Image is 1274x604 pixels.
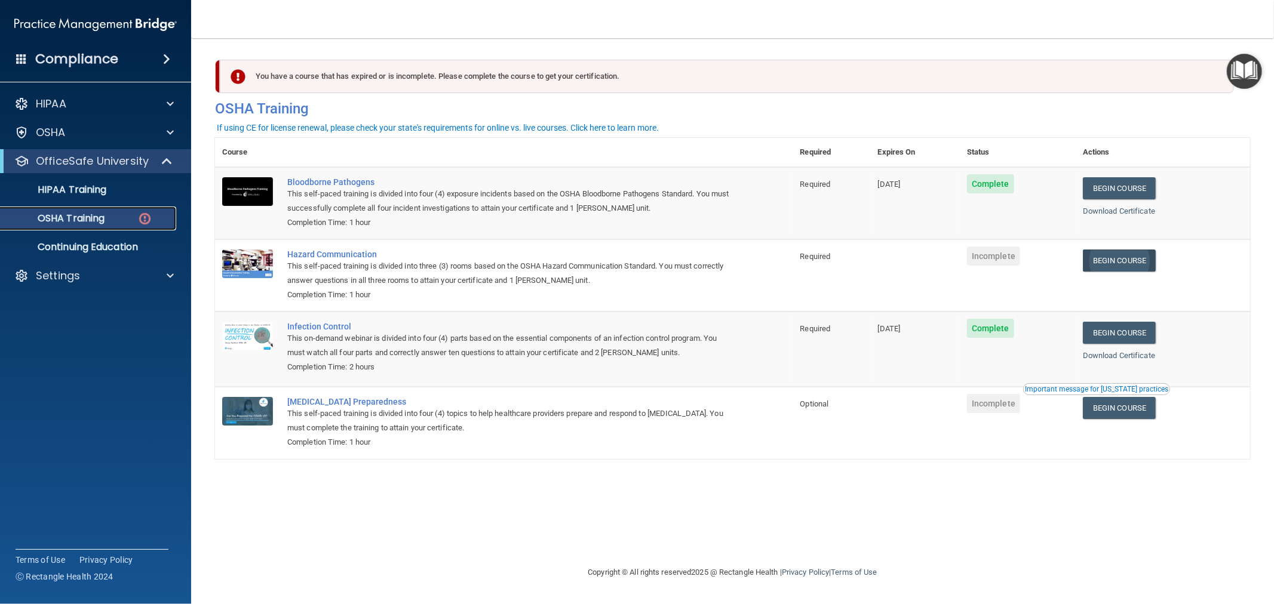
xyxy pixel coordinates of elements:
[287,259,733,288] div: This self-paced training is divided into three (3) rooms based on the OSHA Hazard Communication S...
[215,100,1250,117] h4: OSHA Training
[800,399,829,408] span: Optional
[14,154,173,168] a: OfficeSafe University
[287,435,733,449] div: Completion Time: 1 hour
[967,246,1020,266] span: Incomplete
[800,180,831,189] span: Required
[137,211,152,226] img: danger-circle.6113f641.png
[793,138,871,167] th: Required
[36,269,80,283] p: Settings
[1083,322,1156,344] a: Begin Course
[217,124,659,132] div: If using CE for license renewal, please check your state's requirements for online vs. live cours...
[215,122,661,134] button: If using CE for license renewal, please check your state's requirements for online vs. live cours...
[14,97,174,111] a: HIPAA
[967,174,1014,193] span: Complete
[287,397,733,406] a: [MEDICAL_DATA] Preparedness
[1069,520,1260,567] iframe: Drift Widget Chat Controller
[1083,249,1156,272] a: Begin Course
[1023,383,1170,395] button: Read this if you are a dental practitioner in the state of CA
[287,187,733,215] div: This self-paced training is divided into four (4) exposure incidents based on the OSHA Bloodborne...
[35,51,118,67] h4: Compliance
[287,288,733,302] div: Completion Time: 1 hour
[36,154,149,168] p: OfficeSafe University
[878,180,901,189] span: [DATE]
[36,125,66,140] p: OSHA
[1025,386,1168,393] div: Important message for [US_STATE] practices
[79,554,133,566] a: Privacy Policy
[8,184,106,196] p: HIPAA Training
[967,394,1020,413] span: Incomplete
[1083,397,1156,419] a: Begin Course
[878,324,901,333] span: [DATE]
[287,331,733,360] div: This on-demand webinar is divided into four (4) parts based on the essential components of an inf...
[8,241,171,253] p: Continuing Education
[960,138,1076,167] th: Status
[287,249,733,259] a: Hazard Communication
[16,571,113,583] span: Ⓒ Rectangle Health 2024
[800,252,831,261] span: Required
[215,138,280,167] th: Course
[831,568,877,577] a: Terms of Use
[287,406,733,435] div: This self-paced training is divided into four (4) topics to help healthcare providers prepare and...
[287,215,733,230] div: Completion Time: 1 hour
[36,97,66,111] p: HIPAA
[1083,177,1156,199] a: Begin Course
[1083,351,1155,360] a: Download Certificate
[515,553,951,591] div: Copyright © All rights reserved 2025 @ Rectangle Health | |
[287,177,733,187] a: Bloodborne Pathogens
[287,322,733,331] a: Infection Control
[16,554,65,566] a: Terms of Use
[8,212,105,224] p: OSHA Training
[1227,54,1262,89] button: Open Resource Center
[14,125,174,140] a: OSHA
[14,13,177,36] img: PMB logo
[1083,207,1155,215] a: Download Certificate
[231,69,245,84] img: exclamation-circle-solid-danger.72ef9ffc.png
[14,269,174,283] a: Settings
[871,138,960,167] th: Expires On
[220,60,1234,93] div: You have a course that has expired or is incomplete. Please complete the course to get your certi...
[1076,138,1250,167] th: Actions
[287,360,733,374] div: Completion Time: 2 hours
[800,324,831,333] span: Required
[967,319,1014,338] span: Complete
[782,568,829,577] a: Privacy Policy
